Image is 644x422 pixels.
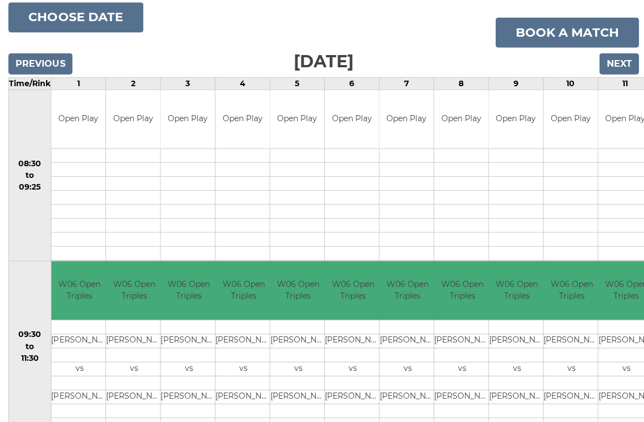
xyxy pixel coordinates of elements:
td: W06 Open Triples [486,260,542,318]
td: [PERSON_NAME] [51,332,107,346]
td: vs [51,360,107,374]
td: [PERSON_NAME] [214,332,270,346]
td: vs [378,360,434,374]
td: [PERSON_NAME] [160,332,216,346]
td: [PERSON_NAME] [432,388,488,401]
td: 10 [541,77,595,89]
td: 9 [486,77,541,89]
td: 8 [432,77,486,89]
td: W06 Open Triples [51,260,107,318]
td: vs [160,360,216,374]
td: vs [105,360,162,374]
td: Open Play [160,90,214,148]
td: [PERSON_NAME] [323,388,379,401]
td: W06 Open Triples [378,260,434,318]
td: 08:30 to 09:25 [9,89,51,260]
td: vs [541,360,597,374]
input: Next [596,53,636,74]
td: Open Play [323,90,377,148]
td: [PERSON_NAME] [51,388,107,401]
td: vs [432,360,488,374]
td: Open Play [214,90,268,148]
td: [PERSON_NAME] [541,388,597,401]
td: Open Play [51,90,105,148]
td: W06 Open Triples [214,260,270,318]
td: W06 Open Triples [323,260,379,318]
td: [PERSON_NAME] [432,332,488,346]
td: [PERSON_NAME] [105,332,162,346]
button: Choose date [8,2,143,32]
td: [PERSON_NAME] [269,388,325,401]
td: Open Play [269,90,323,148]
td: vs [214,360,270,374]
input: Previous [8,53,72,74]
td: 6 [323,77,378,89]
td: Open Play [541,90,595,148]
td: W06 Open Triples [160,260,216,318]
a: Book a match [493,17,636,47]
td: [PERSON_NAME] [269,332,325,346]
td: Open Play [432,90,486,148]
td: vs [323,360,379,374]
td: 7 [378,77,432,89]
td: [PERSON_NAME] [541,332,597,346]
td: Open Play [105,90,159,148]
td: 3 [160,77,214,89]
td: [PERSON_NAME] [486,388,542,401]
td: 2 [105,77,160,89]
td: [PERSON_NAME] [378,388,434,401]
td: W06 Open Triples [541,260,597,318]
td: 5 [269,77,323,89]
td: Open Play [378,90,431,148]
td: [PERSON_NAME] [105,388,162,401]
td: vs [486,360,542,374]
td: [PERSON_NAME] [214,388,270,401]
td: Open Play [486,90,540,148]
td: 4 [214,77,269,89]
td: 1 [51,77,105,89]
td: vs [269,360,325,374]
td: W06 Open Triples [432,260,488,318]
td: Time/Rink [9,77,51,89]
td: [PERSON_NAME] [160,388,216,401]
td: [PERSON_NAME] [378,332,434,346]
td: [PERSON_NAME] [486,332,542,346]
td: W06 Open Triples [269,260,325,318]
td: [PERSON_NAME] [323,332,379,346]
td: W06 Open Triples [105,260,162,318]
